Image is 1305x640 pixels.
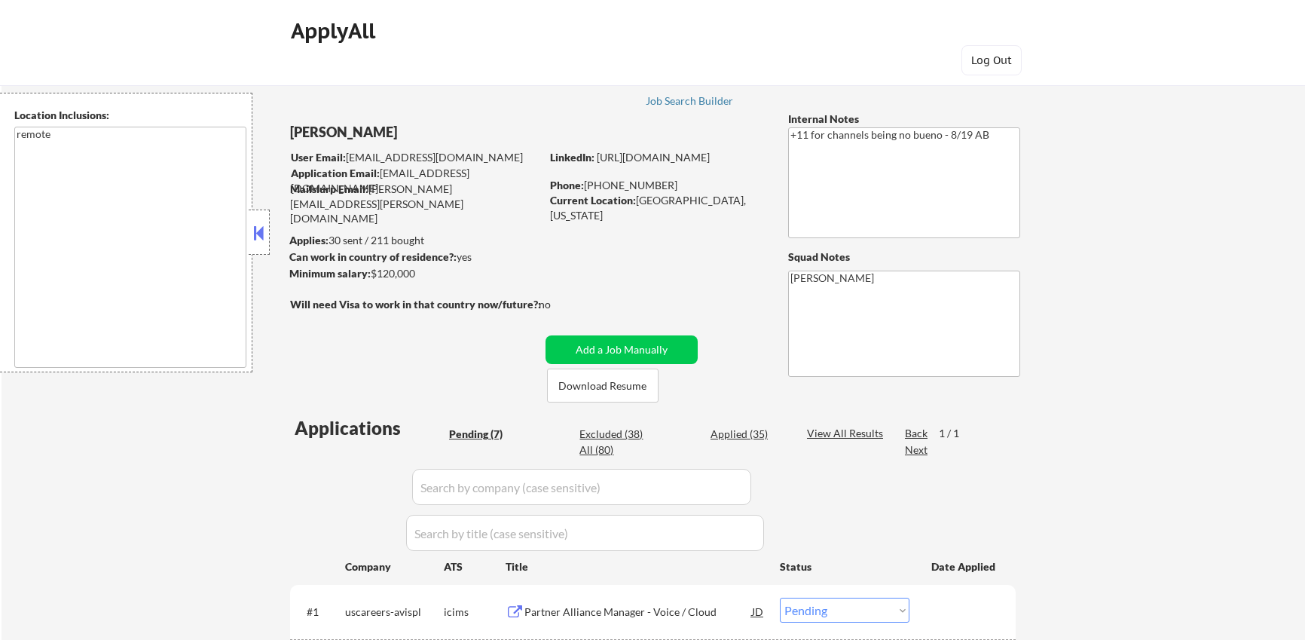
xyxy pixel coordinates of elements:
strong: Will need Visa to work in that country now/future?: [290,298,541,311]
div: JD [750,598,766,625]
div: [PERSON_NAME][EMAIL_ADDRESS][PERSON_NAME][DOMAIN_NAME] [290,182,540,226]
input: Search by title (case sensitive) [406,515,764,551]
div: Squad Notes [788,250,1020,265]
div: All (80) [579,442,655,458]
div: no [539,297,582,312]
div: Pending (7) [449,427,524,442]
div: Company [345,559,444,574]
div: ApplyAll [291,18,380,44]
strong: Minimum salary: [289,267,371,280]
div: Next [905,442,929,458]
div: [EMAIL_ADDRESS][DOMAIN_NAME] [291,166,540,195]
button: Download Resume [547,369,659,403]
div: Date Applied [931,559,998,574]
div: ATS [444,559,506,574]
div: Internal Notes [788,112,1020,127]
div: Applications [295,419,444,437]
strong: Application Email: [291,167,380,179]
div: Back [905,426,929,441]
strong: User Email: [291,151,346,164]
div: Job Search Builder [646,96,734,106]
div: $120,000 [289,266,540,281]
div: View All Results [807,426,888,441]
strong: Mailslurp Email: [290,182,368,195]
div: Excluded (38) [579,427,655,442]
button: Add a Job Manually [546,335,698,364]
div: 1 / 1 [939,426,973,441]
div: [PHONE_NUMBER] [550,178,763,193]
button: Log Out [961,45,1022,75]
strong: LinkedIn: [550,151,594,164]
strong: Current Location: [550,194,636,207]
div: 30 sent / 211 bought [289,233,540,248]
div: Location Inclusions: [14,108,246,123]
div: [EMAIL_ADDRESS][DOMAIN_NAME] [291,150,540,165]
div: icims [444,605,506,620]
strong: Can work in country of residence?: [289,250,457,263]
div: [PERSON_NAME] [290,123,600,142]
a: [URL][DOMAIN_NAME] [597,151,710,164]
a: Job Search Builder [646,95,734,110]
div: Partner Alliance Manager - Voice / Cloud [524,605,752,620]
strong: Phone: [550,179,584,191]
div: uscareers-avispl [345,605,444,620]
div: Status [780,553,909,580]
input: Search by company (case sensitive) [412,469,751,505]
strong: Applies: [289,234,329,247]
div: yes [289,250,536,265]
div: [GEOGRAPHIC_DATA], [US_STATE] [550,193,763,222]
div: #1 [307,605,333,620]
div: Applied (35) [711,427,786,442]
div: Title [506,559,766,574]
